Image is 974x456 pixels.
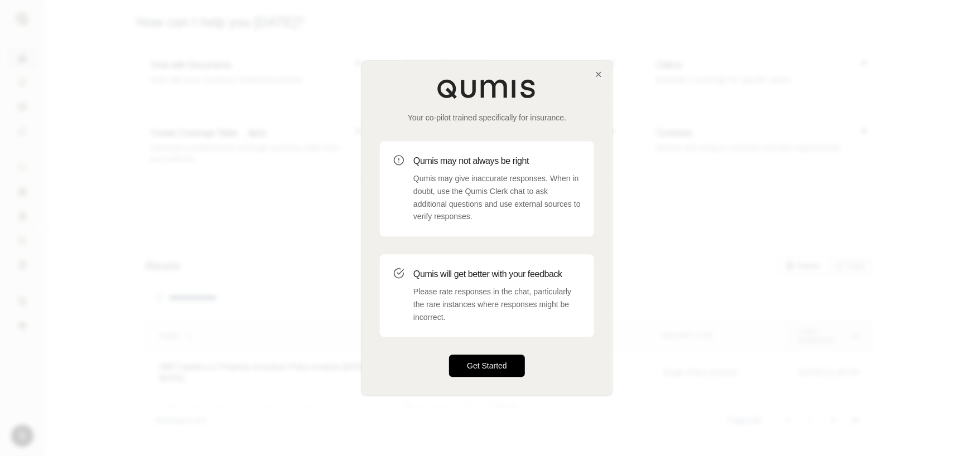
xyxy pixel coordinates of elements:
h3: Qumis may not always be right [413,154,581,168]
button: Get Started [449,355,525,377]
h3: Qumis will get better with your feedback [413,268,581,281]
p: Qumis may give inaccurate responses. When in doubt, use the Qumis Clerk chat to ask additional qu... [413,172,581,223]
p: Please rate responses in the chat, particularly the rare instances where responses might be incor... [413,285,581,323]
p: Your co-pilot trained specifically for insurance. [380,112,594,123]
img: Qumis Logo [437,79,537,99]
